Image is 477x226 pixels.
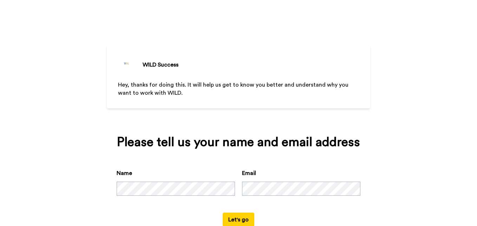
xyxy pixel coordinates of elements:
div: WILD Success [143,61,178,69]
div: Please tell us your name and email address [117,135,360,149]
label: Email [242,169,256,177]
span: Hey, thanks for doing this. It will help us get to know you better and understand why you want to... [118,82,350,96]
label: Name [117,169,132,177]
